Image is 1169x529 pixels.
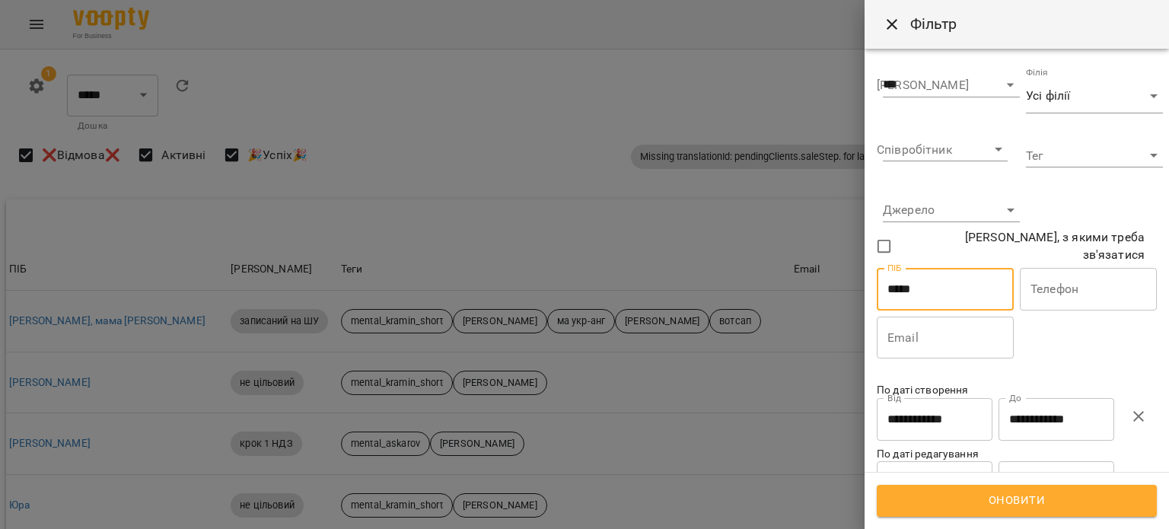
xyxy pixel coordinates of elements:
p: По даті створення [877,383,1157,398]
label: Філія [1026,69,1048,78]
h6: Фільтр [910,12,1151,36]
span: [PERSON_NAME], з якими треба зв'язатися [900,228,1145,264]
label: [PERSON_NAME] [877,79,969,91]
label: Співробітник [877,144,952,156]
div: Усі філії [1026,79,1163,113]
button: Close [874,6,910,43]
p: По даті редагування [877,447,1157,462]
span: Усі філії [1026,87,1145,105]
span: Оновити [893,491,1140,511]
button: Оновити [877,485,1157,517]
